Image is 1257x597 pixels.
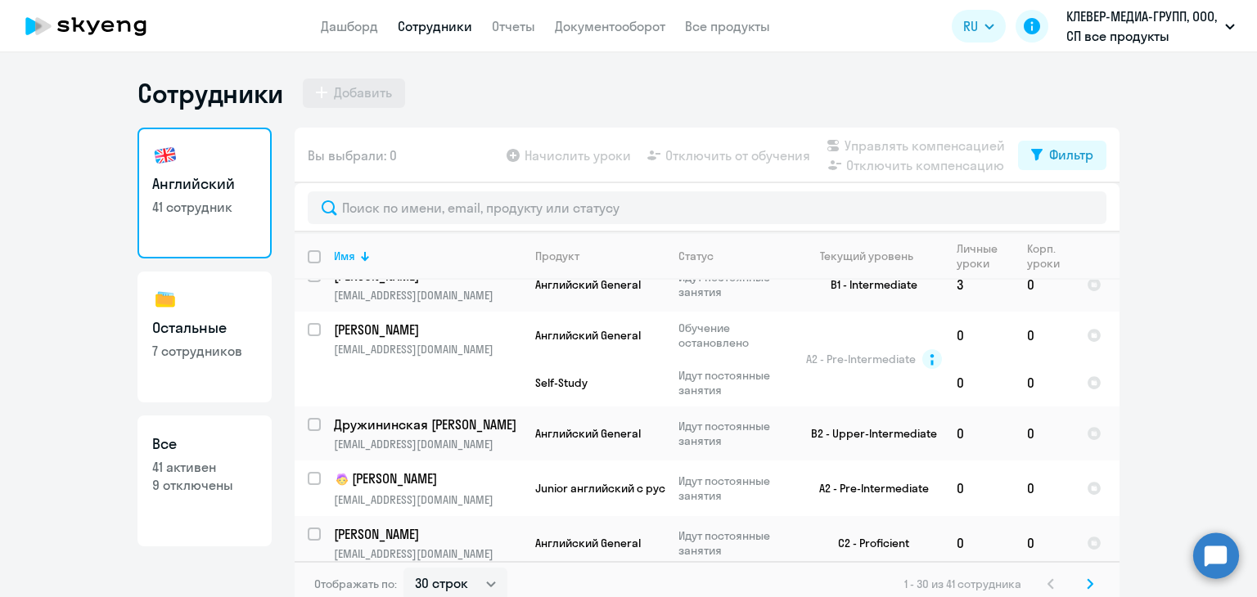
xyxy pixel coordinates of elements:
[321,18,378,34] a: Дашборд
[1018,141,1106,170] button: Фильтр
[535,328,641,343] span: Английский General
[806,352,916,366] span: A2 - Pre-Intermediate
[685,18,770,34] a: Все продукты
[804,249,943,263] div: Текущий уровень
[334,437,521,451] p: [EMAIL_ADDRESS][DOMAIN_NAME]
[535,536,641,550] span: Английский General
[678,249,714,263] div: Статус
[1014,312,1074,359] td: 0
[152,342,257,360] p: 7 сотрудников
[492,18,535,34] a: Отчеты
[535,426,641,441] span: Английский General
[152,286,178,312] img: others
[1066,7,1219,46] p: КЛЕВЕР-МЕДИА-ГРУПП, ООО, СП все продукты
[308,146,397,165] span: Вы выбрали: 0
[137,272,272,402] a: Остальные7 сотрудников
[535,277,641,292] span: Английский General
[535,481,843,496] span: Junior английский с русскоговорящим преподавателем
[904,577,1021,591] span: 1 - 30 из 41 сотрудника
[678,419,791,448] p: Идут постоянные занятия
[334,249,521,263] div: Имя
[791,406,944,460] td: B2 - Upper-Intermediate
[334,471,350,487] img: child
[678,321,791,350] p: Обучение остановлено
[334,525,521,543] a: [PERSON_NAME]
[678,368,791,397] p: Идут постоянные занятия
[334,288,521,303] p: [EMAIL_ADDRESS][DOMAIN_NAME]
[152,476,257,494] p: 9 отключены
[334,321,521,339] a: [PERSON_NAME]
[152,198,257,216] p: 41 сотрудник
[137,128,272,258] a: Английский41 сотрудник
[334,415,521,433] a: Дружининская [PERSON_NAME]
[334,342,521,357] p: [EMAIL_ADDRESS][DOMAIN_NAME]
[152,317,257,339] h3: Остальные
[1027,241,1073,271] div: Корп. уроки
[398,18,472,34] a: Сотрудники
[791,516,944,570] td: C2 - Proficient
[314,577,397,591] span: Отображать по:
[678,270,791,299] p: Идут постоянные занятия
[308,191,1106,224] input: Поиск по имени, email, продукту или статусу
[152,458,257,476] p: 41 активен
[944,359,1014,406] td: 0
[137,77,283,110] h1: Сотрудники
[791,460,944,516] td: A2 - Pre-Intermediate
[1058,7,1243,46] button: КЛЕВЕР-МЕДИА-ГРУПП, ООО, СП все продукты
[152,433,257,455] h3: Все
[334,546,521,561] p: [EMAIL_ADDRESS][DOMAIN_NAME]
[303,79,405,108] button: Добавить
[944,312,1014,359] td: 0
[944,516,1014,570] td: 0
[334,525,519,543] p: [PERSON_NAME]
[334,321,519,339] p: [PERSON_NAME]
[944,406,1014,460] td: 0
[1014,460,1074,516] td: 0
[555,18,665,34] a: Документооборот
[152,173,257,195] h3: Английский
[334,492,521,507] p: [EMAIL_ADDRESS][DOMAIN_NAME]
[334,249,355,263] div: Имя
[137,415,272,546] a: Все41 активен9 отключены
[334,415,519,433] p: Дружининская [PERSON_NAME]
[1049,145,1093,164] div: Фильтр
[334,469,521,489] a: child[PERSON_NAME]
[957,241,1013,271] div: Личные уроки
[791,258,944,312] td: B1 - Intermediate
[334,469,519,489] p: [PERSON_NAME]
[1014,406,1074,460] td: 0
[535,249,579,263] div: Продукт
[1014,359,1074,406] td: 0
[678,528,791,558] p: Идут постоянные занятия
[820,249,913,263] div: Текущий уровень
[678,474,791,503] p: Идут постоянные занятия
[944,258,1014,312] td: 3
[535,375,588,390] span: Self-Study
[1014,258,1074,312] td: 0
[952,10,1006,43] button: RU
[944,460,1014,516] td: 0
[334,83,392,102] div: Добавить
[963,16,978,36] span: RU
[1014,516,1074,570] td: 0
[152,142,178,168] img: english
